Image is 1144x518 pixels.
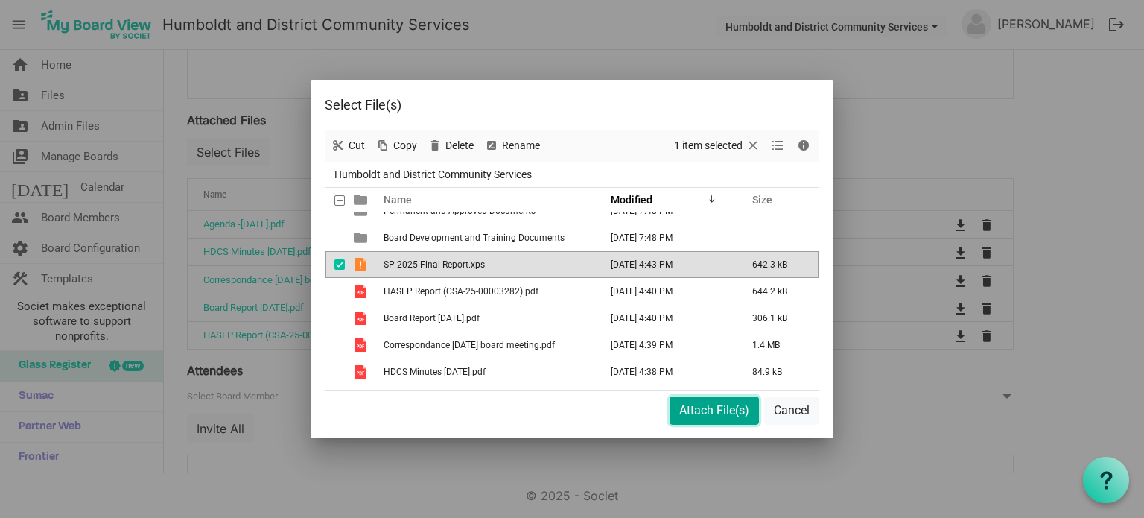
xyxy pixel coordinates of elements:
[737,332,819,359] td: 1.4 MB is template cell column header Size
[328,136,368,155] button: Cut
[379,385,595,412] td: Agenda -September 2025.pdf is template cell column header Name
[673,136,744,155] span: 1 item selected
[500,136,541,155] span: Rename
[752,194,772,206] span: Size
[384,194,412,206] span: Name
[794,136,814,155] button: Details
[384,340,555,350] span: Correspondance [DATE] board meeting.pdf
[595,251,737,278] td: September 18, 2025 4:43 PM column header Modified
[325,359,345,385] td: checkbox
[384,313,480,323] span: Board Report [DATE].pdf
[325,332,345,359] td: checkbox
[325,94,720,116] div: Select File(s)
[345,251,379,278] td: is template cell column header type
[345,224,379,251] td: is template cell column header type
[482,136,543,155] button: Rename
[370,130,422,162] div: Copy
[595,278,737,305] td: September 18, 2025 4:40 PM column header Modified
[384,233,565,243] span: Board Development and Training Documents
[384,367,486,377] span: HDCS Minutes [DATE].pdf
[444,136,475,155] span: Delete
[345,332,379,359] td: is template cell column header type
[392,136,419,155] span: Copy
[379,224,595,251] td: Board Development and Training Documents is template cell column header Name
[595,224,737,251] td: December 02, 2024 7:48 PM column header Modified
[384,259,485,270] span: SP 2025 Final Report.xps
[425,136,477,155] button: Delete
[672,136,763,155] button: Selection
[325,305,345,332] td: checkbox
[595,385,737,412] td: September 18, 2025 4:38 PM column header Modified
[669,130,766,162] div: Clear selection
[325,385,345,412] td: checkbox
[379,305,595,332] td: Board Report Sept 2025.pdf is template cell column header Name
[769,136,786,155] button: View dropdownbutton
[737,224,819,251] td: is template cell column header Size
[737,359,819,385] td: 84.9 kB is template cell column header Size
[379,251,595,278] td: SP 2025 Final Report.xps is template cell column header Name
[737,385,819,412] td: 191.3 kB is template cell column header Size
[325,278,345,305] td: checkbox
[345,385,379,412] td: is template cell column header type
[791,130,816,162] div: Details
[325,130,370,162] div: Cut
[737,305,819,332] td: 306.1 kB is template cell column header Size
[737,251,819,278] td: 642.3 kB is template cell column header Size
[595,359,737,385] td: September 18, 2025 4:38 PM column header Modified
[379,278,595,305] td: HASEP Report (CSA-25-00003282).pdf is template cell column header Name
[379,332,595,359] td: Correspondance Sept 2025 board meeting.pdf is template cell column header Name
[345,278,379,305] td: is template cell column header type
[345,359,379,385] td: is template cell column header type
[345,305,379,332] td: is template cell column header type
[373,136,420,155] button: Copy
[737,278,819,305] td: 644.2 kB is template cell column header Size
[595,305,737,332] td: September 18, 2025 4:40 PM column header Modified
[764,397,819,425] button: Cancel
[325,251,345,278] td: checkbox
[379,359,595,385] td: HDCS Minutes May 26, 2025.pdf is template cell column header Name
[347,136,366,155] span: Cut
[670,397,759,425] button: Attach File(s)
[384,206,536,216] span: Permanent and Approved Documents
[595,332,737,359] td: September 18, 2025 4:39 PM column header Modified
[479,130,545,162] div: Rename
[325,224,345,251] td: checkbox
[422,130,479,162] div: Delete
[331,165,535,184] span: Humboldt and District Community Services
[766,130,791,162] div: View
[384,286,538,297] span: HASEP Report (CSA-25-00003282).pdf
[611,194,652,206] span: Modified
